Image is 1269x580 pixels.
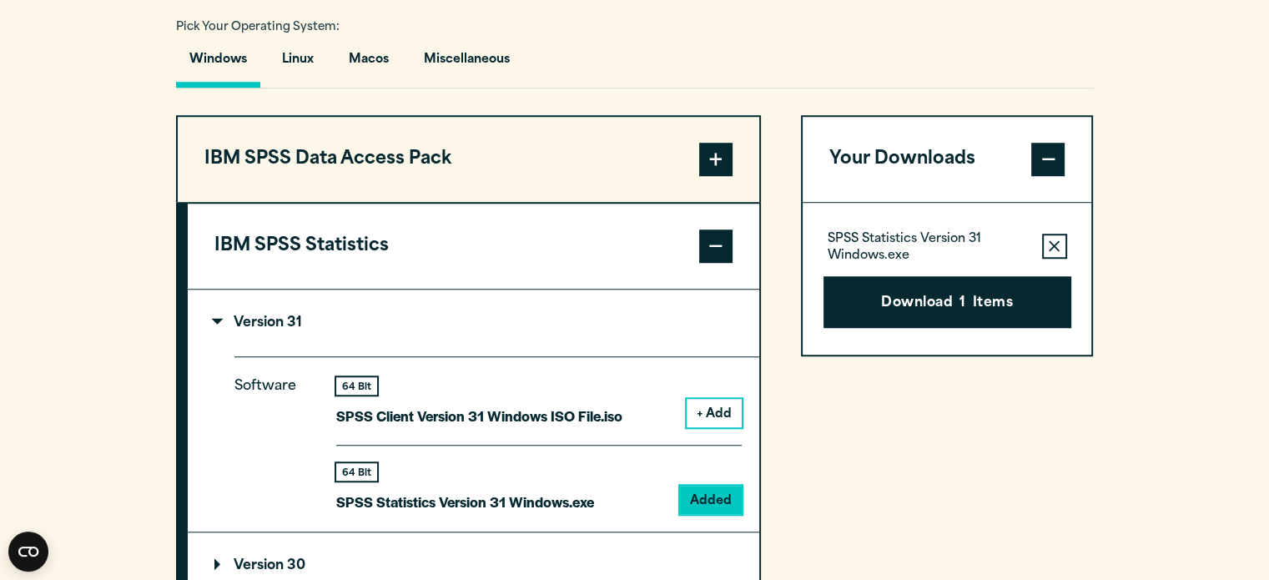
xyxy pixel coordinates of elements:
[178,117,759,202] button: IBM SPSS Data Access Pack
[176,40,260,88] button: Windows
[336,463,377,481] div: 64 Bit
[828,231,1029,265] p: SPSS Statistics Version 31 Windows.exe
[214,559,305,572] p: Version 30
[234,375,310,501] p: Software
[803,117,1092,202] button: Your Downloads
[8,532,48,572] button: Open CMP widget
[176,22,340,33] span: Pick Your Operating System:
[803,202,1092,355] div: Your Downloads
[188,290,759,356] summary: Version 31
[336,490,594,514] p: SPSS Statistics Version 31 Windows.exe
[188,204,759,289] button: IBM SPSS Statistics
[410,40,523,88] button: Miscellaneous
[269,40,327,88] button: Linux
[680,486,742,514] button: Added
[823,276,1071,328] button: Download1Items
[335,40,402,88] button: Macos
[959,293,965,315] span: 1
[687,399,742,427] button: + Add
[336,404,622,428] p: SPSS Client Version 31 Windows ISO File.iso
[336,377,377,395] div: 64 Bit
[214,316,302,330] p: Version 31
